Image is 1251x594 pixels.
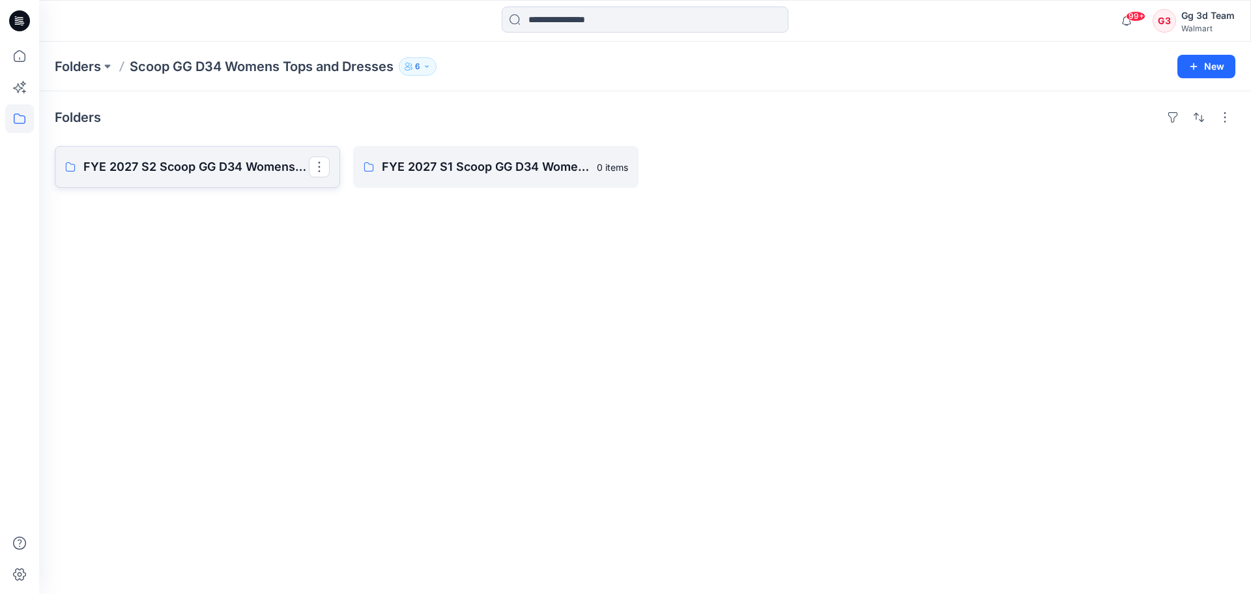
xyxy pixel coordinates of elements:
a: FYE 2027 S2 Scoop GG D34 Womens Tops and Dresses [55,146,340,188]
button: New [1177,55,1235,78]
button: 6 [399,57,437,76]
div: G3 [1153,9,1176,33]
h4: Folders [55,110,101,125]
p: Scoop GG D34 Womens Tops and Dresses [130,57,394,76]
p: 0 items [597,160,628,174]
p: FYE 2027 S1 Scoop GG D34 Womens Tops and Dresses [382,158,589,176]
span: 99+ [1126,11,1145,22]
p: 6 [415,59,420,74]
a: Folders [55,57,101,76]
div: Gg 3d Team [1181,8,1235,23]
div: Walmart [1181,23,1235,33]
a: FYE 2027 S1 Scoop GG D34 Womens Tops and Dresses0 items [353,146,639,188]
p: FYE 2027 S2 Scoop GG D34 Womens Tops and Dresses [83,158,309,176]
